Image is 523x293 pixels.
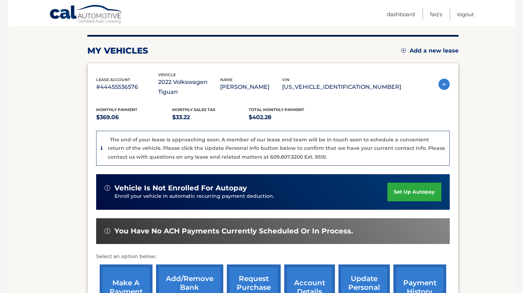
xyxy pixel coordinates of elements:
p: $369.06 [96,112,173,122]
p: #44455536576 [96,82,158,92]
p: [US_VEHICLE_IDENTIFICATION_NUMBER] [282,82,401,92]
p: $402.28 [249,112,325,122]
span: vin [282,77,289,82]
a: set up autopay [387,183,441,201]
p: The end of your lease is approaching soon. A member of our lease end team will be in touch soon t... [108,136,445,160]
a: Add a new lease [401,47,459,54]
p: 2022 Volkswagen Tiguan [158,77,220,97]
a: Logout [457,8,474,20]
p: $33.22 [172,112,249,122]
a: FAQ's [430,8,442,20]
img: alert-white.svg [105,185,110,191]
span: name [220,77,232,82]
p: [PERSON_NAME] [220,82,282,92]
img: add.svg [401,48,406,53]
span: Monthly sales Tax [172,107,216,112]
a: Dashboard [387,8,415,20]
p: Enroll your vehicle in automatic recurring payment deduction. [114,193,388,200]
span: vehicle is not enrolled for autopay [114,184,247,193]
span: vehicle [158,72,176,77]
img: accordion-active.svg [438,79,450,90]
span: lease account [96,77,130,82]
h2: my vehicles [87,45,148,56]
img: alert-white.svg [105,228,110,234]
p: Select an option below: [96,252,450,261]
a: Cal Automotive [49,5,123,25]
span: Total Monthly Payment [249,107,304,112]
span: Monthly Payment [96,107,137,112]
span: You have no ACH payments currently scheduled or in process. [114,227,353,236]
